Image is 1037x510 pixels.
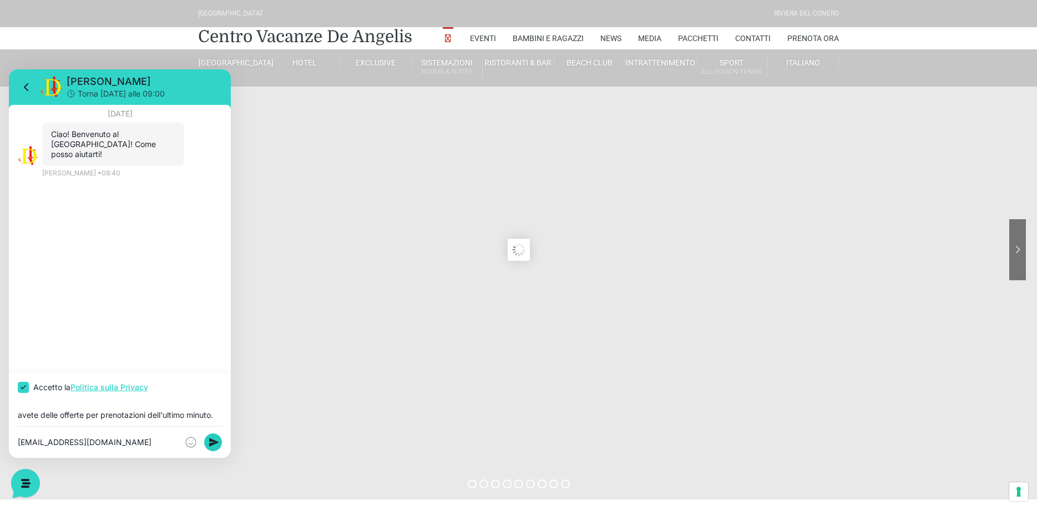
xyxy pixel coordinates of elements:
[9,467,42,500] iframe: Customerly Messenger Launcher
[341,58,412,68] a: Exclusive
[554,58,625,68] a: Beach Club
[1009,482,1028,501] button: Le tue preferenze relative al consenso per le tecnologie di tracciamento
[735,27,771,49] a: Contatti
[696,58,767,78] a: SportAll Season Tennis
[9,77,29,97] img: light
[774,8,839,19] div: Riviera Del Conero
[9,69,231,458] iframe: Customerly Messenger
[198,26,412,48] a: Centro Vacanze De Angelis
[470,27,496,49] a: Eventi
[198,8,262,19] div: [GEOGRAPHIC_DATA]
[62,313,139,322] a: Politica sulla Privacy
[678,27,719,49] a: Pacchetti
[638,27,661,49] a: Media
[412,58,483,78] a: SistemazioniRooms & Suites
[787,27,839,49] a: Prenota Ora
[198,58,269,68] a: [GEOGRAPHIC_DATA]
[768,58,839,68] a: Italiano
[412,67,482,77] small: Rooms & Suites
[9,341,213,350] input: Inserisci un'email...
[786,58,820,67] span: Italiano
[483,58,554,68] a: Ristoranti & Bar
[625,58,696,68] a: Intrattenimento
[33,99,112,109] p: [PERSON_NAME] • 08:40
[696,67,767,77] small: All Season Tennis
[24,312,139,324] p: Accetto la
[269,58,340,68] a: Hotel
[513,27,584,49] a: Bambini e Ragazzi
[600,27,621,49] a: News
